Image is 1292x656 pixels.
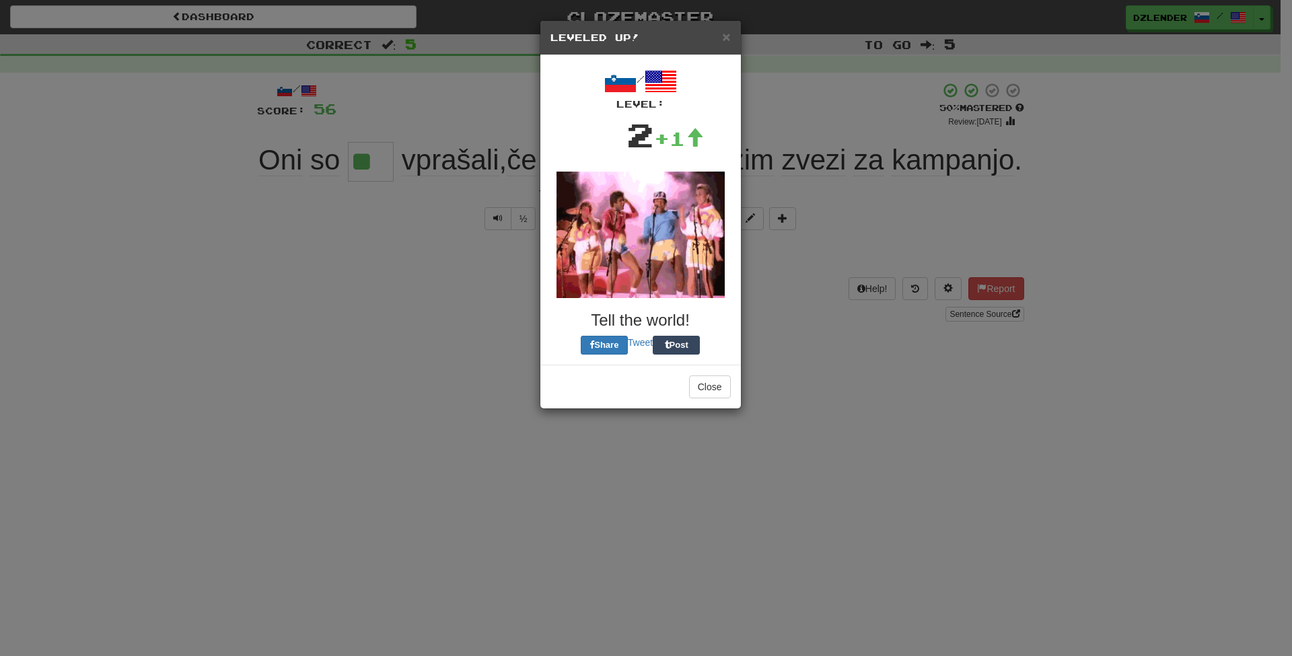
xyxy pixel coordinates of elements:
[626,111,654,158] div: 2
[550,31,731,44] h5: Leveled Up!
[689,375,731,398] button: Close
[581,336,628,355] button: Share
[550,65,731,111] div: /
[722,30,730,44] button: Close
[550,312,731,329] h3: Tell the world!
[628,337,653,348] a: Tweet
[722,29,730,44] span: ×
[653,336,700,355] button: Post
[550,98,731,111] div: Level:
[557,172,725,298] img: dancing-0d422d2bf4134a41bd870944a7e477a280a918d08b0375f72831dcce4ed6eb41.gif
[654,125,704,152] div: +1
